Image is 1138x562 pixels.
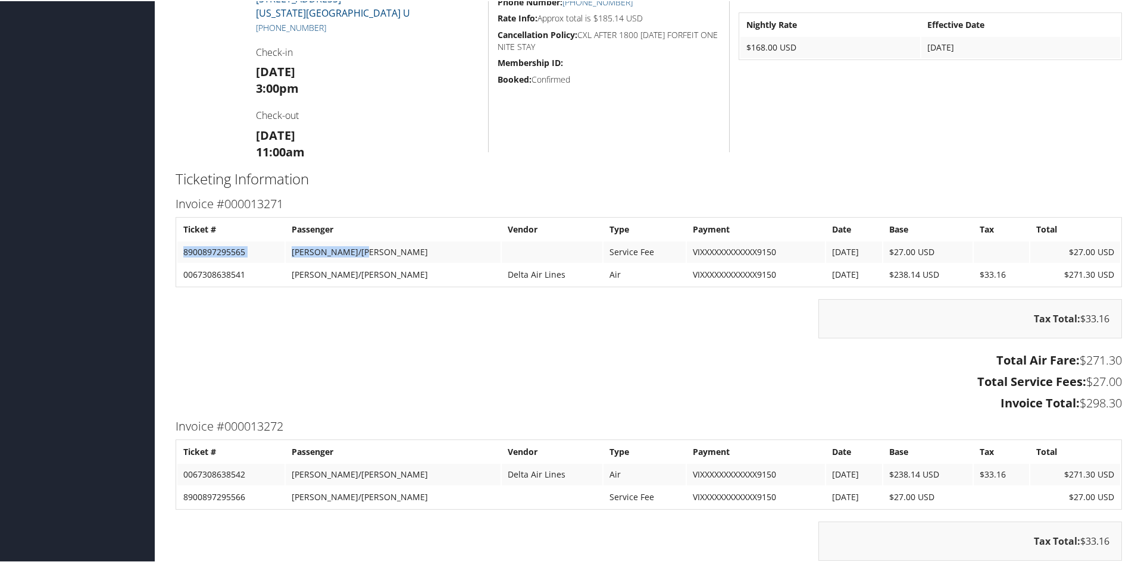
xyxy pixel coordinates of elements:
h3: $271.30 [176,351,1122,368]
td: Service Fee [604,485,686,507]
th: Base [883,440,973,461]
td: VIXXXXXXXXXXXX9150 [687,463,825,484]
h5: Approx total is $185.14 USD [498,11,720,23]
th: Tax [974,440,1029,461]
th: Passenger [286,218,501,239]
td: Delta Air Lines [502,463,603,484]
strong: Total Air Fare: [996,351,1080,367]
td: $27.00 USD [883,485,973,507]
td: 0067308638542 [177,463,284,484]
th: Payment [687,218,825,239]
td: Delta Air Lines [502,263,603,284]
a: [PHONE_NUMBER] [256,21,326,32]
strong: [DATE] [256,126,295,142]
td: Air [604,463,686,484]
strong: Booked: [498,73,532,84]
strong: Tax Total: [1034,311,1080,324]
th: Ticket # [177,440,284,461]
h3: Invoice #000013271 [176,194,1122,211]
th: Total [1030,440,1120,461]
td: $27.00 USD [883,240,973,262]
th: Passenger [286,440,501,461]
td: VIXXXXXXXXXXXX9150 [687,240,825,262]
td: [DATE] [826,240,882,262]
th: Nightly Rate [740,13,920,34]
th: Base [883,218,973,239]
td: [PERSON_NAME]/[PERSON_NAME] [286,240,501,262]
td: Service Fee [604,240,686,262]
th: Date [826,440,882,461]
strong: [DATE] [256,62,295,79]
strong: Rate Info: [498,11,537,23]
td: 8900897295566 [177,485,284,507]
td: $238.14 USD [883,263,973,284]
th: Ticket # [177,218,284,239]
h4: Check-in [256,45,479,58]
th: Total [1030,218,1120,239]
td: [PERSON_NAME]/[PERSON_NAME] [286,485,501,507]
strong: Total Service Fees: [977,372,1086,388]
strong: Membership ID: [498,56,563,67]
td: Air [604,263,686,284]
td: [PERSON_NAME]/[PERSON_NAME] [286,463,501,484]
th: Date [826,218,882,239]
td: [DATE] [826,263,882,284]
td: $271.30 USD [1030,263,1120,284]
td: [PERSON_NAME]/[PERSON_NAME] [286,263,501,284]
strong: Tax Total: [1034,533,1080,547]
td: $238.14 USD [883,463,973,484]
td: [DATE] [826,463,882,484]
h3: Invoice #000013272 [176,417,1122,434]
td: $33.16 [974,463,1029,484]
th: Vendor [502,440,603,461]
td: $33.16 [974,263,1029,284]
td: $27.00 USD [1030,485,1120,507]
th: Tax [974,218,1029,239]
td: VIXXXXXXXXXXXX9150 [687,485,825,507]
h5: Confirmed [498,73,720,84]
strong: 11:00am [256,143,305,159]
td: $27.00 USD [1030,240,1120,262]
td: 8900897295565 [177,240,284,262]
th: Effective Date [921,13,1120,34]
th: Type [604,218,686,239]
h5: CXL AFTER 1800 [DATE] FORFEIT ONE NITE STAY [498,28,720,51]
strong: Invoice Total: [1001,394,1080,410]
td: $168.00 USD [740,36,920,57]
td: $271.30 USD [1030,463,1120,484]
div: $33.16 [818,298,1122,337]
div: $33.16 [818,520,1122,560]
h3: $298.30 [176,394,1122,410]
h3: $27.00 [176,372,1122,389]
td: 0067308638541 [177,263,284,284]
h4: Check-out [256,108,479,121]
th: Vendor [502,218,603,239]
strong: 3:00pm [256,79,299,95]
strong: Cancellation Policy: [498,28,577,39]
h2: Ticketing Information [176,168,1122,188]
td: VIXXXXXXXXXXXX9150 [687,263,825,284]
td: [DATE] [921,36,1120,57]
th: Payment [687,440,825,461]
td: [DATE] [826,485,882,507]
th: Type [604,440,686,461]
